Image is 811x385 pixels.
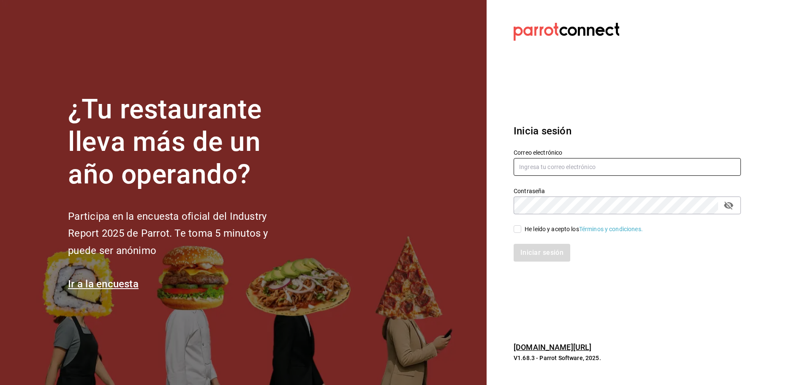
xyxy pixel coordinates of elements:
h1: ¿Tu restaurante lleva más de un año operando? [68,93,296,191]
a: [DOMAIN_NAME][URL] [514,343,591,352]
h3: Inicia sesión [514,123,741,139]
h2: Participa en la encuesta oficial del Industry Report 2025 de Parrot. Te toma 5 minutos y puede se... [68,208,296,259]
p: V1.68.3 - Parrot Software, 2025. [514,354,741,362]
button: passwordField [721,198,736,213]
div: He leído y acepto los [525,225,643,234]
label: Contraseña [514,188,741,194]
a: Ir a la encuesta [68,278,139,290]
a: Términos y condiciones. [579,226,643,232]
label: Correo electrónico [514,150,741,156]
input: Ingresa tu correo electrónico [514,158,741,176]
